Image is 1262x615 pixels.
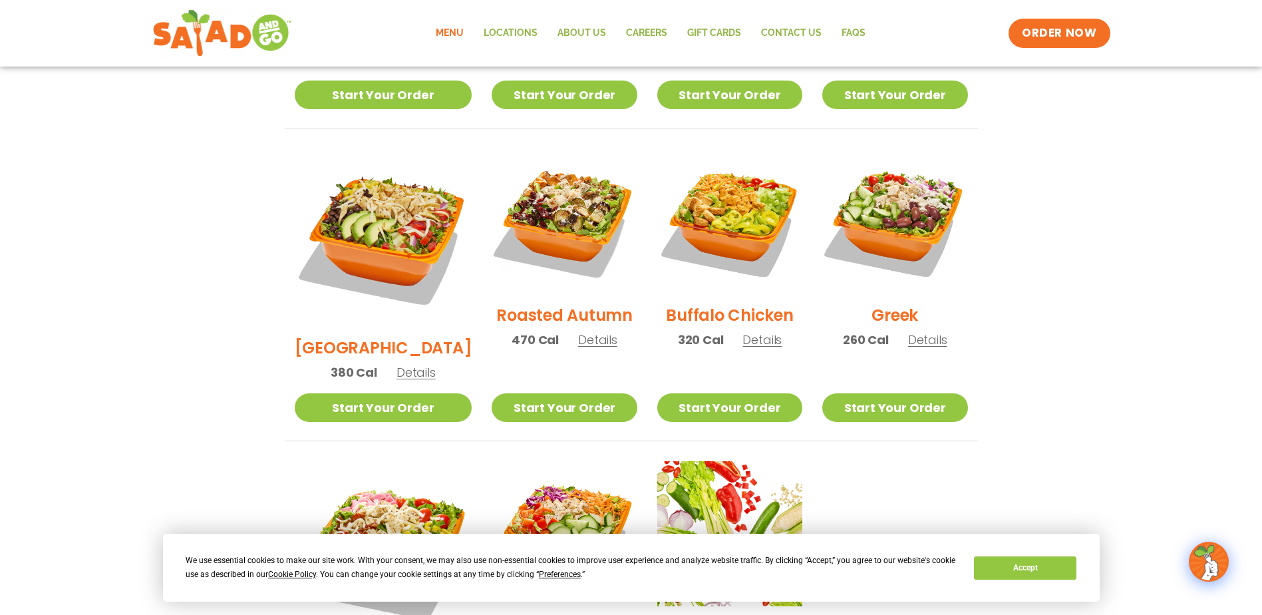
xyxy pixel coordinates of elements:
[426,18,474,49] a: Menu
[396,51,436,68] span: Details
[751,18,832,49] a: Contact Us
[186,554,958,582] div: We use essential cookies to make our site work. With your consent, we may also use non-essential ...
[666,304,793,327] h2: Buffalo Chicken
[1009,19,1110,48] a: ORDER NOW
[871,304,918,327] h2: Greek
[832,18,875,49] a: FAQs
[331,363,377,381] span: 380 Cal
[1022,25,1096,41] span: ORDER NOW
[1190,543,1227,580] img: wpChatIcon
[396,364,436,381] span: Details
[657,81,802,109] a: Start Your Order
[822,148,967,294] img: Product photo for Greek Salad
[539,570,581,579] span: Preferences
[657,393,802,422] a: Start Your Order
[512,331,559,349] span: 470 Cal
[843,331,889,349] span: 260 Cal
[295,148,472,326] img: Product photo for BBQ Ranch Salad
[492,81,637,109] a: Start Your Order
[492,461,637,606] img: Product photo for Thai Salad
[492,148,637,294] img: Product photo for Roasted Autumn Salad
[152,7,293,60] img: new-SAG-logo-768×292
[163,534,1100,602] div: Cookie Consent Prompt
[908,331,947,348] span: Details
[496,304,633,327] h2: Roasted Autumn
[677,18,751,49] a: GIFT CARDS
[474,18,548,49] a: Locations
[426,18,875,49] nav: Menu
[657,148,802,294] img: Product photo for Buffalo Chicken Salad
[548,18,616,49] a: About Us
[657,461,802,606] img: Product photo for Build Your Own
[974,556,1076,580] button: Accept
[295,393,472,422] a: Start Your Order
[295,81,472,109] a: Start Your Order
[822,393,967,422] a: Start Your Order
[268,570,316,579] span: Cookie Policy
[492,393,637,422] a: Start Your Order
[822,81,967,109] a: Start Your Order
[616,18,677,49] a: Careers
[295,336,472,359] h2: [GEOGRAPHIC_DATA]
[678,331,724,349] span: 320 Cal
[578,331,617,348] span: Details
[742,331,782,348] span: Details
